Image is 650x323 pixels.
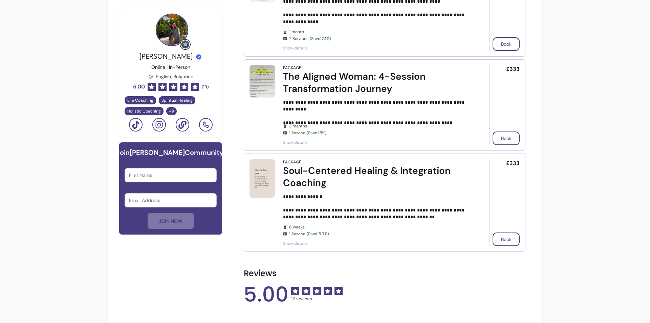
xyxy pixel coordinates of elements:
span: 1 Service [289,231,471,237]
button: Book [493,37,520,51]
span: (Save 17.4 %) [310,36,331,41]
span: 1 Service [289,130,471,136]
img: Soul-Centered Healing & Integration Coaching [250,159,275,198]
button: Book [493,233,520,246]
span: Holistic Coaching [127,108,161,114]
div: Soul-Centered Healing & Integration Coaching [283,165,471,189]
span: 2 Services [289,36,471,41]
img: The Aligned Woman: 4-Session Transformation Journey [250,65,275,98]
p: Online | In-Person [151,64,190,70]
span: 5.00 [133,83,145,91]
span: Show details [283,140,471,145]
span: 6 weeks [289,224,471,230]
div: £333 [490,159,520,246]
span: (Save 15.9 %) [307,231,329,237]
span: 1 month [289,29,471,35]
h6: Join [PERSON_NAME] Community! [116,148,225,157]
span: 3 months [289,123,471,129]
img: Grow [181,40,189,48]
div: £333 [490,65,520,145]
div: English, Bulgarian [148,73,193,80]
div: Package [283,65,301,70]
span: ( 19 ) [202,84,209,89]
button: Book [493,132,520,145]
span: Show details [283,241,471,246]
span: 5.00 [244,284,288,305]
input: Email Address [129,197,212,204]
span: Show details [283,45,471,51]
input: First Name [129,172,212,179]
span: (Save 25 %) [307,130,326,136]
span: 19 reviews [291,295,343,302]
span: [PERSON_NAME] [139,52,193,61]
span: + 9 [168,108,175,114]
span: Life Coaching [127,98,153,103]
span: Spiritual Healing [161,98,193,103]
div: Package [283,159,301,165]
h2: Reviews [244,268,525,279]
div: The Aligned Woman: 4-Session Transformation Journey [283,70,471,95]
img: Provider image [156,14,188,46]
